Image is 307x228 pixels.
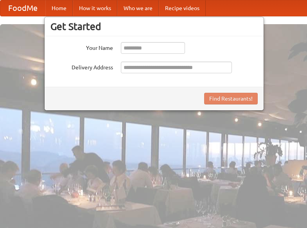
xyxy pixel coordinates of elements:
[73,0,117,16] a: How it works
[159,0,206,16] a: Recipe videos
[0,0,45,16] a: FoodMe
[50,21,258,32] h3: Get Started
[50,62,113,71] label: Delivery Address
[117,0,159,16] a: Who we are
[45,0,73,16] a: Home
[50,42,113,52] label: Your Name
[204,93,258,104] button: Find Restaurants!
